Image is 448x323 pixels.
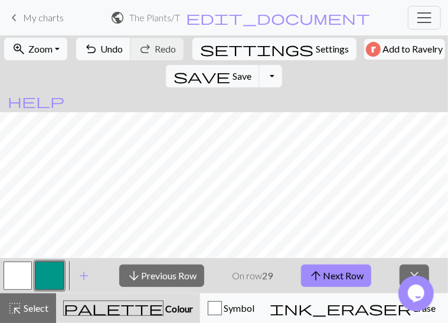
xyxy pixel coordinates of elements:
[407,267,421,284] span: close
[110,9,125,26] span: public
[8,93,64,109] span: help
[23,12,64,23] span: My charts
[163,303,193,314] span: Colour
[174,68,230,84] span: save
[200,41,313,57] span: settings
[7,9,21,26] span: keyboard_arrow_left
[77,267,91,284] span: add
[192,38,357,60] button: SettingsSettings
[222,302,254,314] span: Symbol
[200,42,313,56] i: Settings
[200,293,262,323] button: Symbol
[233,70,251,81] span: Save
[127,267,141,284] span: arrow_downward
[8,300,22,317] span: highlight_alt
[309,267,323,284] span: arrow_upward
[301,265,371,287] button: Next Row
[186,9,370,26] span: edit_document
[129,12,181,23] h2: The Plants / The Plants
[408,6,441,30] button: Toggle navigation
[64,300,163,317] span: palette
[119,265,204,287] button: Previous Row
[12,41,26,57] span: zoom_in
[4,38,67,60] button: Zoom
[383,42,443,57] span: Add to Ravelry
[364,39,445,60] button: Add to Ravelry
[28,43,53,54] span: Zoom
[84,41,98,57] span: undo
[262,293,443,323] button: Erase
[166,65,260,87] button: Save
[56,293,200,323] button: Colour
[7,8,64,28] a: My charts
[366,42,381,57] img: Ravelry
[270,300,411,317] span: ink_eraser
[233,269,273,283] p: On row
[22,302,48,314] span: Select
[398,276,436,311] iframe: chat widget
[263,270,273,281] strong: 29
[316,42,349,56] span: Settings
[100,43,123,54] span: Undo
[76,38,131,60] button: Undo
